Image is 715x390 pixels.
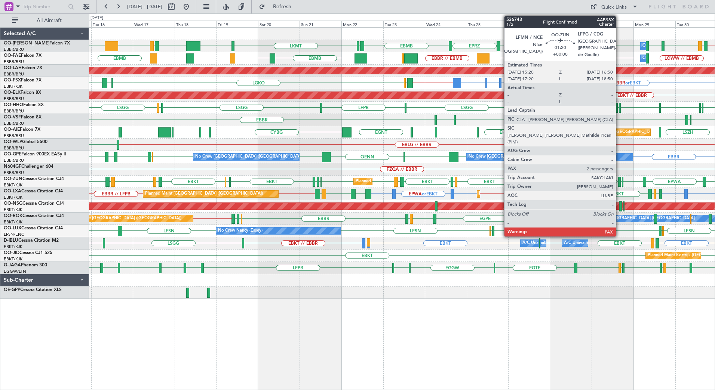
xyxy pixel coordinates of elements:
[341,21,383,27] div: Mon 22
[4,238,18,243] span: D-IBLU
[383,21,425,27] div: Tue 23
[4,164,21,169] span: N604GF
[8,15,81,27] button: All Aircraft
[91,21,133,27] div: Tue 16
[4,41,49,46] span: OO-[PERSON_NAME]
[4,90,41,95] a: OO-ELKFalcon 8X
[4,226,21,230] span: OO-LUX
[4,244,22,250] a: EBKT/KJK
[4,177,64,181] a: OO-ZUNCessna Citation CJ4
[4,115,42,120] a: OO-VSFFalcon 8X
[19,18,79,23] span: All Aircraft
[4,96,24,102] a: EBBR/BRU
[4,195,22,200] a: EBKT/KJK
[258,21,300,27] div: Sat 20
[4,288,62,292] a: OE-GPPCessna Citation XLS
[4,256,22,262] a: EBKT/KJK
[23,1,66,12] input: Trip Number
[4,47,24,52] a: EBBR/BRU
[586,1,642,13] button: Quick Links
[255,1,300,13] button: Refresh
[4,269,26,274] a: EGGW/LTN
[218,225,263,236] div: No Crew Nancy (Essey)
[4,78,42,83] a: OO-FSXFalcon 7X
[508,21,550,27] div: Fri 26
[127,3,162,10] span: [DATE] - [DATE]
[4,133,24,139] a: EBBR/BRU
[469,151,594,162] div: No Crew [GEOGRAPHIC_DATA] ([GEOGRAPHIC_DATA] National)
[4,182,22,188] a: EBKT/KJK
[216,21,258,27] div: Fri 19
[4,127,20,132] span: OO-AIE
[4,152,21,157] span: OO-GPE
[4,177,22,181] span: OO-ZUN
[594,213,695,224] div: Owner [GEOGRAPHIC_DATA]-[GEOGRAPHIC_DATA]
[4,170,24,176] a: EBBR/BRU
[195,151,320,162] div: No Crew [GEOGRAPHIC_DATA] ([GEOGRAPHIC_DATA] National)
[4,189,21,194] span: OO-LXA
[4,207,22,213] a: EBKT/KJK
[267,4,298,9] span: Refresh
[4,84,22,89] a: EBKT/KJK
[4,201,22,206] span: OO-NSG
[133,21,175,27] div: Wed 17
[175,21,217,27] div: Thu 18
[522,238,662,249] div: A/C Unavailable [GEOGRAPHIC_DATA] ([GEOGRAPHIC_DATA] National)
[4,226,63,230] a: OO-LUXCessna Citation CJ4
[4,152,66,157] a: OO-GPEFalcon 900EX EASy II
[4,103,23,107] span: OO-HHO
[356,176,443,187] div: Planned Maint Kortrijk-[GEOGRAPHIC_DATA]
[642,40,693,52] div: Owner Melsbroek Air Base
[4,127,40,132] a: OO-AIEFalcon 7X
[4,164,53,169] a: N604GFChallenger 604
[4,263,21,267] span: G-JAGA
[564,188,595,199] div: A/C Unavailable
[90,15,103,21] div: [DATE]
[4,41,70,46] a: OO-[PERSON_NAME]Falcon 7X
[4,66,22,70] span: OO-LAH
[550,21,592,27] div: Sat 27
[4,140,47,144] a: OO-WLPGlobal 5500
[4,288,20,292] span: OE-GPP
[145,188,263,199] div: Planned Maint [GEOGRAPHIC_DATA] ([GEOGRAPHIC_DATA])
[4,115,21,120] span: OO-VSF
[4,145,24,151] a: EBBR/BRU
[541,127,659,138] div: Planned Maint [GEOGRAPHIC_DATA] ([GEOGRAPHIC_DATA])
[4,53,21,58] span: OO-FAE
[601,4,627,11] div: Quick Links
[564,238,683,249] div: A/C Unavailable [GEOGRAPHIC_DATA]-[GEOGRAPHIC_DATA]
[4,66,42,70] a: OO-LAHFalcon 7X
[4,214,22,218] span: OO-ROK
[4,263,47,267] a: G-JAGAPhenom 300
[4,251,19,255] span: OO-JID
[4,201,64,206] a: OO-NSGCessna Citation CJ4
[4,158,24,163] a: EBBR/BRU
[479,188,566,199] div: Planned Maint Kortrijk-[GEOGRAPHIC_DATA]
[4,59,24,65] a: EBBR/BRU
[592,21,633,27] div: Sun 28
[4,189,63,194] a: OO-LXACessna Citation CJ4
[4,71,24,77] a: EBBR/BRU
[4,53,42,58] a: OO-FAEFalcon 7X
[64,213,181,224] div: Planned Maint [GEOGRAPHIC_DATA] ([GEOGRAPHIC_DATA])
[4,78,21,83] span: OO-FSX
[4,251,52,255] a: OO-JIDCessna CJ1 525
[4,140,22,144] span: OO-WLP
[425,21,467,27] div: Wed 24
[4,232,24,237] a: LFSN/ENC
[522,188,662,199] div: A/C Unavailable [GEOGRAPHIC_DATA] ([GEOGRAPHIC_DATA] National)
[633,21,675,27] div: Mon 29
[4,214,64,218] a: OO-ROKCessna Citation CJ4
[642,53,693,64] div: Owner Melsbroek Air Base
[300,21,341,27] div: Sun 21
[4,108,24,114] a: EBBR/BRU
[4,103,44,107] a: OO-HHOFalcon 8X
[4,238,59,243] a: D-IBLUCessna Citation M2
[4,90,21,95] span: OO-ELK
[4,219,22,225] a: EBKT/KJK
[4,121,24,126] a: EBBR/BRU
[467,21,509,27] div: Thu 25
